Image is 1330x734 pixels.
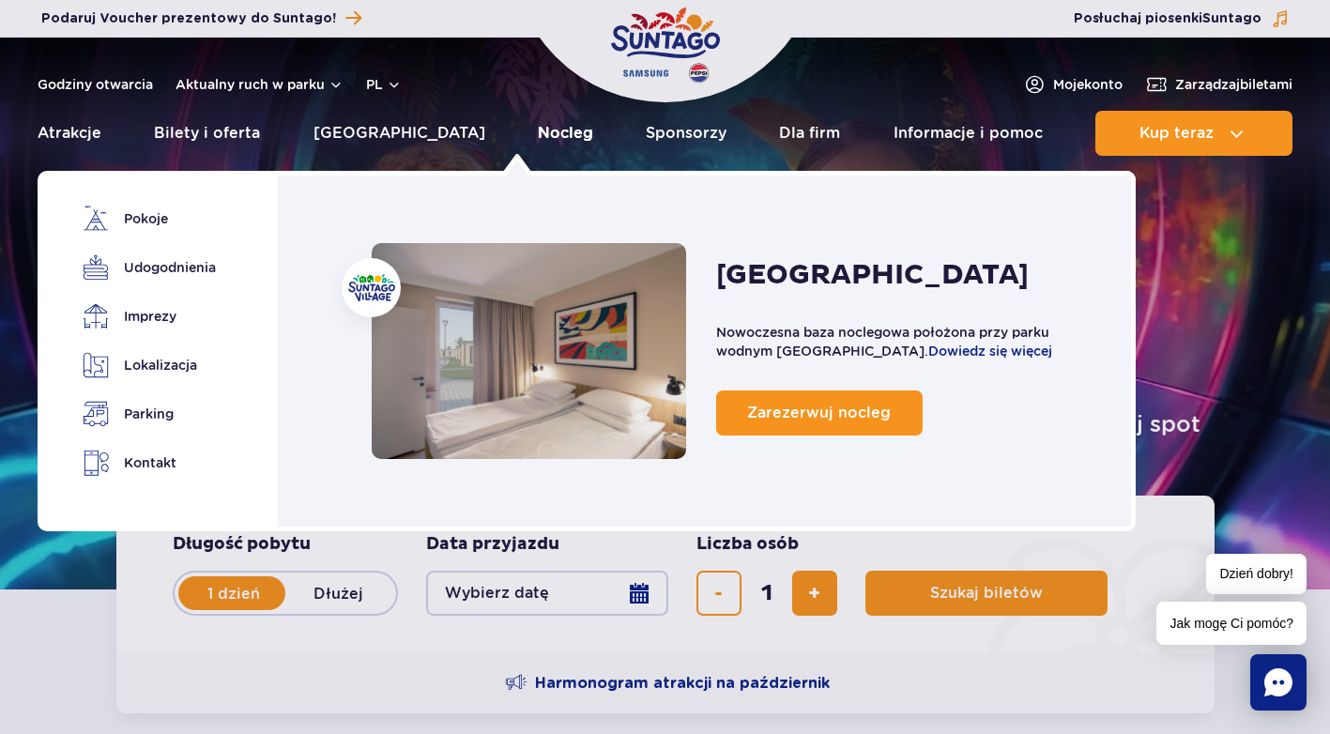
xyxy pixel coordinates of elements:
a: Mojekonto [1023,73,1123,96]
a: Dowiedz się więcej [928,344,1052,359]
button: pl [366,75,402,94]
a: Kontakt [83,450,209,477]
span: Zarezerwuj nocleg [747,404,891,421]
p: Nowoczesna baza noclegowa położona przy parku wodnym [GEOGRAPHIC_DATA]. [716,323,1093,360]
a: Pokoje [83,206,209,232]
a: Informacje i pomoc [894,111,1043,156]
a: Godziny otwarcia [38,75,153,94]
h2: [GEOGRAPHIC_DATA] [716,257,1029,293]
a: Zarezerwuj nocleg [716,390,923,436]
a: Zarządzajbiletami [1145,73,1292,96]
span: Zarządzaj biletami [1175,75,1292,94]
a: Udogodnienia [83,254,209,281]
a: Parking [83,401,209,427]
a: Lokalizacja [83,352,209,378]
span: Jak mogę Ci pomóc? [1156,602,1307,645]
a: Nocleg [372,243,686,459]
span: Kup teraz [1139,125,1214,142]
a: Nocleg [538,111,593,156]
span: Moje konto [1053,75,1123,94]
a: [GEOGRAPHIC_DATA] [313,111,485,156]
a: Bilety i oferta [154,111,260,156]
a: Dla firm [779,111,840,156]
button: Aktualny ruch w parku [176,77,344,92]
span: Dzień dobry! [1206,554,1307,594]
div: Chat [1250,654,1307,711]
img: Suntago [348,274,395,301]
a: Atrakcje [38,111,101,156]
button: Kup teraz [1095,111,1292,156]
a: Sponsorzy [646,111,726,156]
a: Imprezy [83,303,209,329]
